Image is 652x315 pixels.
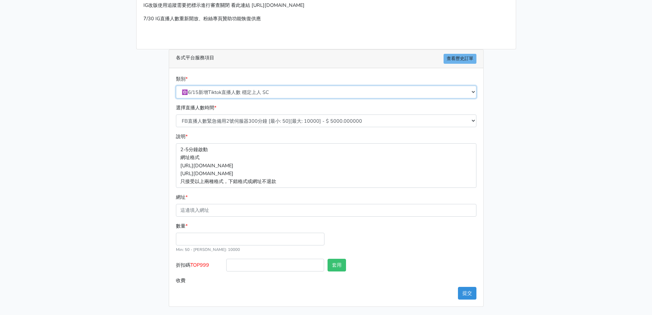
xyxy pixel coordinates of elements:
button: 套用 [328,259,346,271]
div: 各式平台服務項目 [169,50,483,68]
input: 這邊填入網址 [176,204,476,217]
button: 提交 [458,287,476,300]
small: Min: 50 - [PERSON_NAME]: 10000 [176,247,240,252]
p: 2-5分鐘啟動 網址格式 [URL][DOMAIN_NAME] [URL][DOMAIN_NAME] 只接受以上兩種格式，下錯格式或網址不退款 [176,143,476,187]
label: 選擇直播人數時間 [176,104,216,112]
span: TOP999 [190,262,209,268]
label: 收費 [174,274,225,287]
label: 類別 [176,75,188,83]
p: IG改版使用追蹤需要把標示進行審查關閉 看此連結 [URL][DOMAIN_NAME] [143,1,509,9]
p: 7/30 IG直播人數重新開放、粉絲專頁贊助功能恢復供應 [143,15,509,23]
a: 查看歷史訂單 [444,54,476,64]
label: 網址 [176,193,188,201]
label: 說明 [176,133,188,141]
label: 折扣碼 [174,259,225,274]
label: 數量 [176,222,188,230]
